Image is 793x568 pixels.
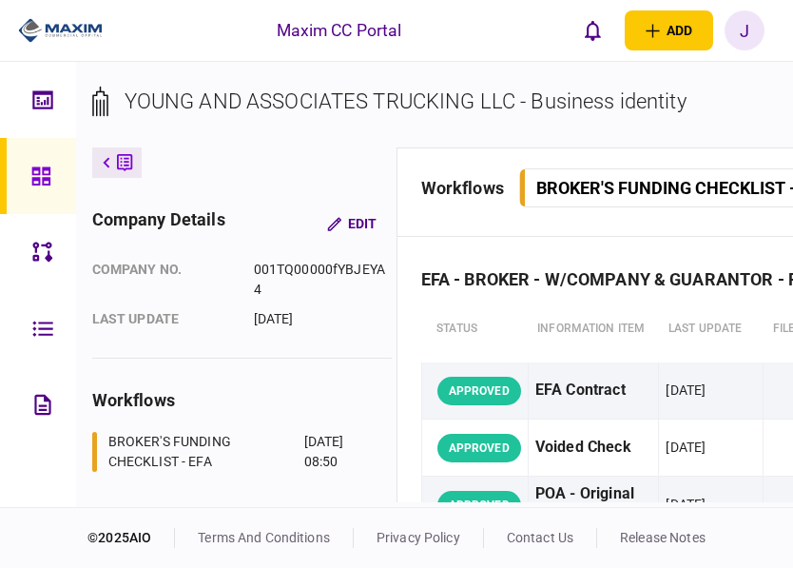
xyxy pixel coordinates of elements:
[92,432,368,472] a: BROKER'S FUNDING CHECKLIST - EFA[DATE] 08:50
[725,10,764,50] button: J
[437,377,521,405] div: APPROVED
[528,296,659,362] th: Information item
[312,206,392,241] button: Edit
[304,432,368,472] div: [DATE] 08:50
[573,10,613,50] button: open notifications list
[92,309,235,329] div: last update
[87,528,175,548] div: © 2025 AIO
[254,309,392,329] div: [DATE]
[507,530,573,545] a: contact us
[666,438,706,457] div: [DATE]
[18,16,103,45] img: client company logo
[108,432,300,472] div: BROKER'S FUNDING CHECKLIST - EFA
[277,18,402,43] div: Maxim CC Portal
[92,387,392,413] div: workflows
[666,381,706,400] div: [DATE]
[92,260,235,300] div: company no.
[125,86,687,117] div: YOUNG AND ASSOCIATES TRUCKING LLC - Business identity
[535,426,652,469] div: Voided Check
[377,530,460,545] a: privacy policy
[421,296,528,362] th: status
[437,491,521,519] div: APPROVED
[535,369,652,412] div: EFA Contract
[659,296,764,362] th: last update
[666,495,706,514] div: [DATE]
[198,530,330,545] a: terms and conditions
[625,10,713,50] button: open adding identity options
[437,434,521,462] div: APPROVED
[421,175,504,201] div: workflows
[254,260,392,300] div: 001TQ00000fYBJEYA4
[92,206,225,241] div: company details
[620,530,706,545] a: release notes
